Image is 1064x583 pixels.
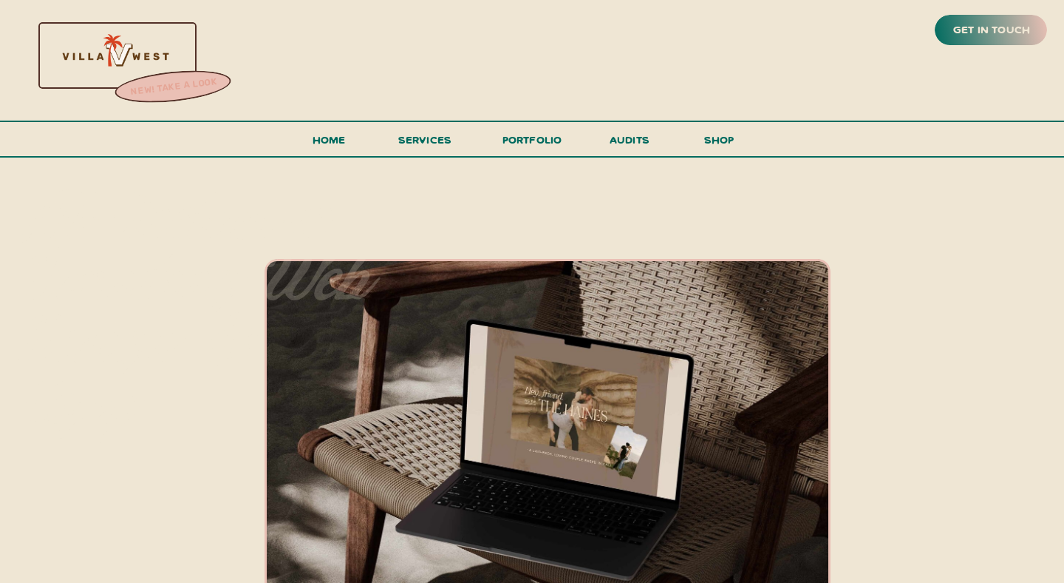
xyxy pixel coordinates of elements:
[607,130,652,156] a: audits
[113,73,234,102] a: new! take a look
[683,130,754,156] a: shop
[21,189,374,398] p: All-inclusive branding, web design & copy
[398,132,452,146] span: services
[394,130,456,158] a: services
[497,130,567,158] a: portfolio
[306,130,352,158] a: Home
[950,20,1033,41] a: get in touch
